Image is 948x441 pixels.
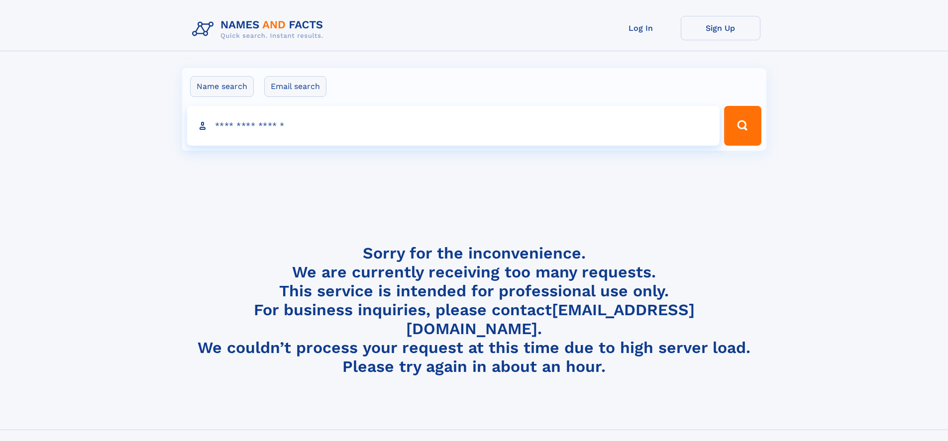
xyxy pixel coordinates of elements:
[264,76,326,97] label: Email search
[187,106,720,146] input: search input
[601,16,681,40] a: Log In
[188,16,331,43] img: Logo Names and Facts
[724,106,761,146] button: Search Button
[188,244,760,376] h4: Sorry for the inconvenience. We are currently receiving too many requests. This service is intend...
[681,16,760,40] a: Sign Up
[406,300,695,338] a: [EMAIL_ADDRESS][DOMAIN_NAME]
[190,76,254,97] label: Name search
